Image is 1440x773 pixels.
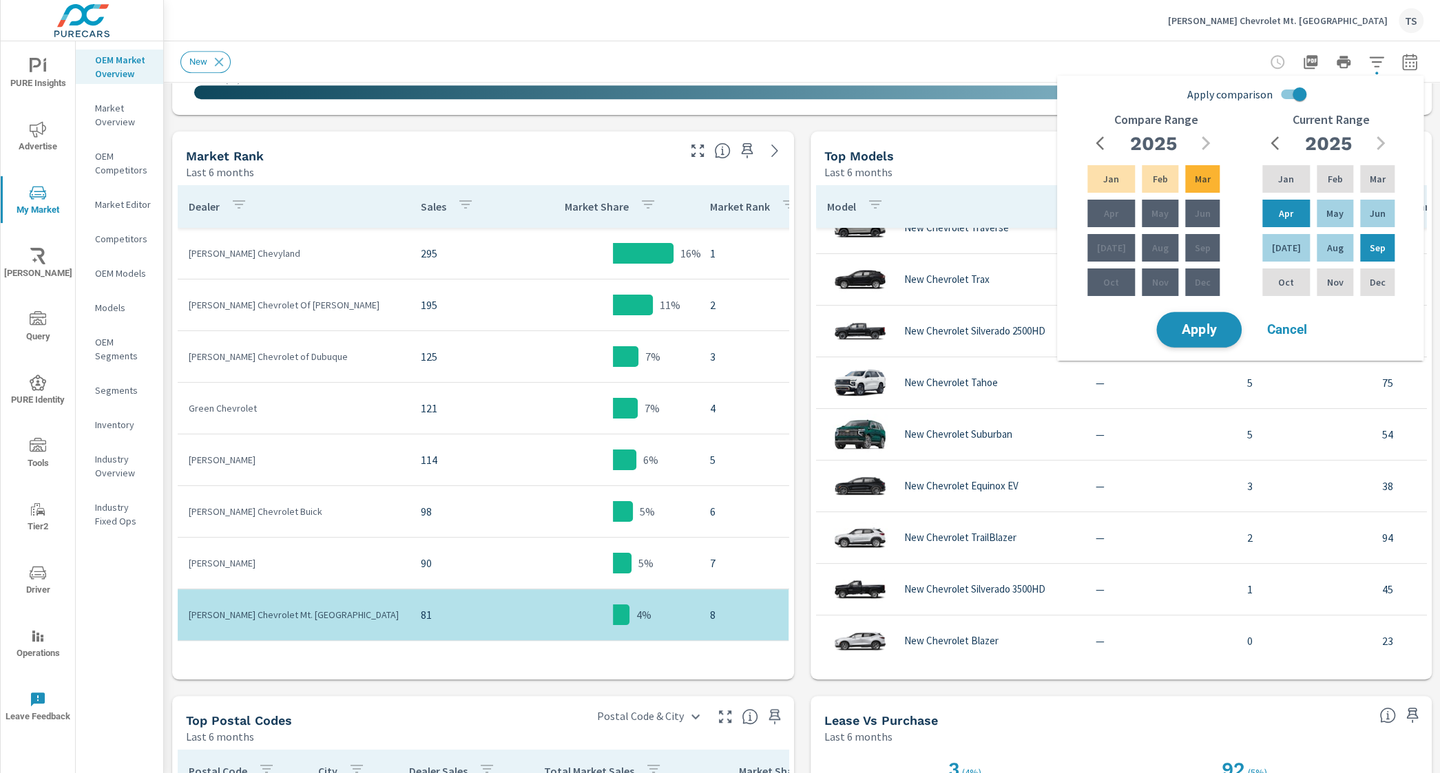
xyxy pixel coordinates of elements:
[76,414,163,435] div: Inventory
[824,149,894,163] h5: Top Models
[189,608,399,622] p: [PERSON_NAME] Chevrolet Mt. [GEOGRAPHIC_DATA]
[636,606,651,623] p: 4%
[421,606,516,623] p: 81
[5,374,71,408] span: PURE Identity
[76,497,163,531] div: Industry Fixed Ops
[1401,704,1423,726] span: Save this to your personalized report
[1379,707,1396,723] span: Understand how shoppers are deciding to purchase vehicles. Sales data is based off market registr...
[1096,529,1225,546] p: —
[1327,172,1342,186] p: Feb
[710,606,833,623] p: 8
[645,400,660,416] p: 7%
[421,200,446,213] p: Sales
[710,348,833,365] p: 3
[76,194,163,215] div: Market Editor
[1305,131,1352,156] h2: 2025
[421,452,516,468] p: 114
[904,273,990,286] p: New Chevrolet Trax
[904,635,999,647] p: New Chevrolet Blazer
[710,297,833,313] p: 2
[5,691,71,725] span: Leave Feedback
[95,383,152,397] p: Segments
[833,465,888,507] img: glamour
[764,140,786,162] a: See more details in report
[1293,113,1370,127] h6: Current Range
[904,480,1019,492] p: New Chevrolet Equinox EV
[421,297,516,313] p: 195
[5,184,71,218] span: My Market
[1168,14,1388,27] p: [PERSON_NAME] Chevrolet Mt. [GEOGRAPHIC_DATA]
[189,298,399,312] p: [PERSON_NAME] Chevrolet Of [PERSON_NAME]
[824,164,893,180] p: Last 6 months
[904,325,1045,337] p: New Chevrolet Silverado 2500HD
[95,101,152,129] p: Market Overview
[421,348,516,365] p: 125
[736,140,758,162] span: Save this to your personalized report
[1096,426,1225,443] p: —
[189,401,399,415] p: Green Chevrolet
[1247,426,1360,443] p: 5
[710,452,833,468] p: 5
[1396,48,1423,76] button: Select Date Range
[710,555,833,571] p: 7
[904,531,1016,544] p: New Chevrolet TrailBlazer
[76,380,163,401] div: Segments
[1246,313,1328,347] button: Cancel
[1104,207,1118,220] p: Apr
[1326,275,1343,289] p: Nov
[1330,48,1357,76] button: Print Report
[5,501,71,535] span: Tier2
[1096,581,1225,597] p: —
[710,400,833,416] p: 4
[1260,324,1315,336] span: Cancel
[5,628,71,661] span: Operations
[833,414,888,455] img: glamour
[5,564,71,598] span: Driver
[1326,207,1344,220] p: May
[565,200,629,213] p: Market Share
[833,517,888,558] img: glamour
[95,335,152,363] p: OEM Segments
[1369,207,1385,220] p: Jun
[833,620,888,661] img: glamour
[5,438,71,472] span: Tools
[1097,241,1126,255] p: [DATE]
[1247,581,1360,597] p: 1
[189,350,399,363] p: [PERSON_NAME] Chevrolet of Dubuque
[833,310,888,352] img: glamour
[710,200,770,213] p: Market Rank
[1156,312,1242,348] button: Apply
[710,503,833,520] p: 6
[824,728,893,745] p: Last 6 months
[1363,48,1390,76] button: Apply Filters
[1369,241,1385,255] p: Sep
[76,449,163,483] div: Industry Overview
[833,362,888,403] img: glamour
[1369,275,1385,289] p: Dec
[824,713,938,728] h5: Lease vs Purchase
[95,198,152,211] p: Market Editor
[1,41,75,738] div: nav menu
[5,248,71,282] span: [PERSON_NAME]
[660,297,680,313] p: 11%
[1272,241,1301,255] p: [DATE]
[1247,374,1360,391] p: 5
[1247,633,1360,649] p: 0
[1194,207,1210,220] p: Jun
[640,503,655,520] p: 5%
[710,245,833,262] p: 1
[1194,275,1210,289] p: Dec
[1096,633,1225,649] p: —
[680,245,701,262] p: 16%
[904,583,1045,595] p: New Chevrolet Silverado 3500HD
[421,555,516,571] p: 90
[189,505,399,518] p: [PERSON_NAME] Chevrolet Buick
[687,140,709,162] button: Make Fullscreen
[1247,478,1360,494] p: 3
[1096,478,1225,494] p: —
[1103,275,1119,289] p: Oct
[764,706,786,728] span: Save this to your personalized report
[742,708,758,725] span: Top Postal Codes shows you how you rank, in terms of sales, to other dealerships in your market. ...
[76,146,163,180] div: OEM Competitors
[833,569,888,610] img: glamour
